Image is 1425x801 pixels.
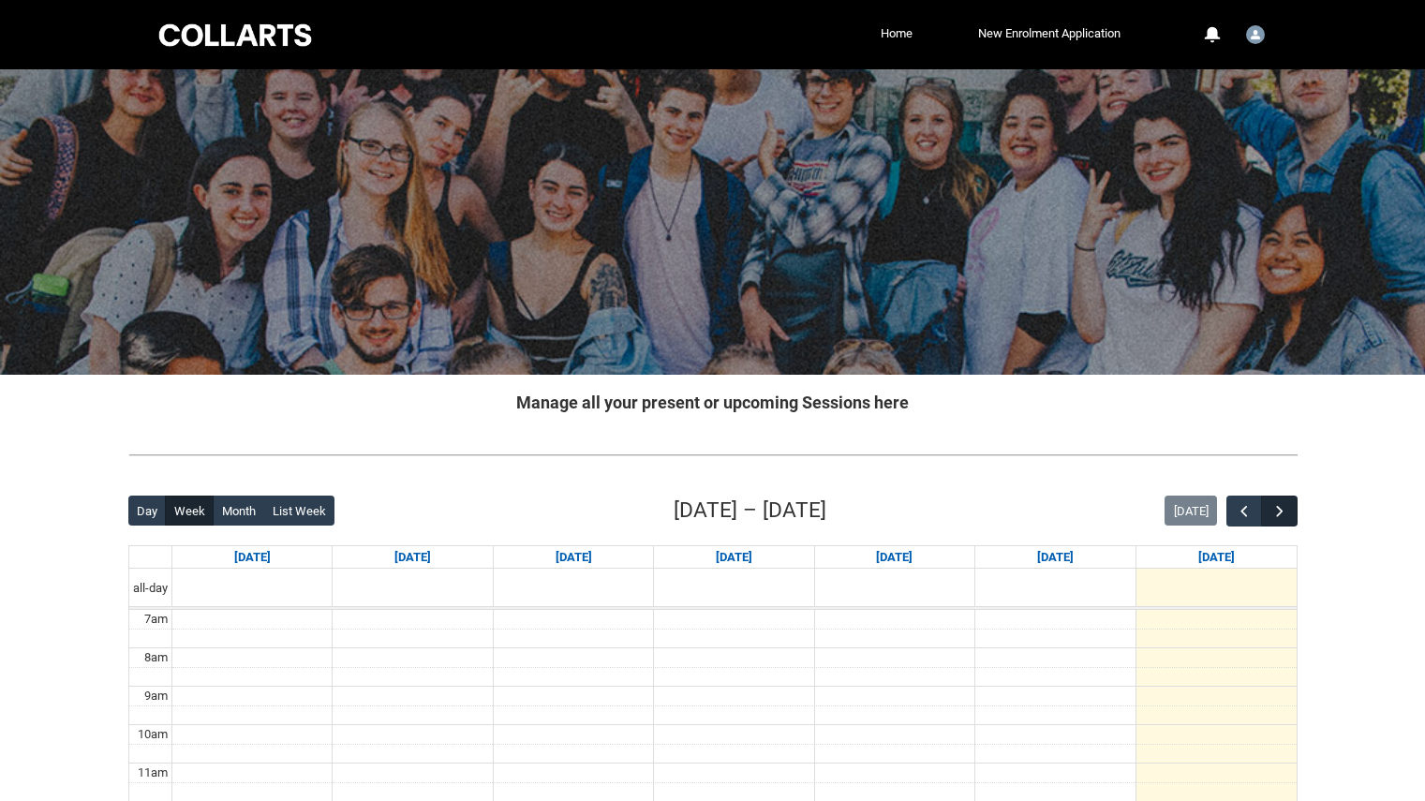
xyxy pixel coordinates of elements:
[230,546,275,569] a: Go to August 31, 2025
[134,725,171,744] div: 10am
[1033,546,1077,569] a: Go to September 5, 2025
[872,546,916,569] a: Go to September 4, 2025
[128,390,1298,415] h2: Manage all your present or upcoming Sessions here
[1195,546,1239,569] a: Go to September 6, 2025
[1165,496,1217,526] button: [DATE]
[1261,496,1297,527] button: Next Week
[876,20,917,48] a: Home
[128,496,167,526] button: Day
[141,687,171,705] div: 9am
[973,20,1125,48] a: New Enrolment Application
[141,648,171,667] div: 8am
[1226,496,1262,527] button: Previous Week
[165,496,214,526] button: Week
[552,546,596,569] a: Go to September 2, 2025
[674,495,826,527] h2: [DATE] – [DATE]
[128,445,1298,465] img: REDU_GREY_LINE
[129,579,171,598] span: all-day
[391,546,435,569] a: Go to September 1, 2025
[213,496,264,526] button: Month
[141,610,171,629] div: 7am
[712,546,756,569] a: Go to September 3, 2025
[1246,25,1265,44] img: Student.wfowler.20252541
[263,496,334,526] button: List Week
[134,764,171,782] div: 11am
[1241,18,1269,48] button: User Profile Student.wfowler.20252541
